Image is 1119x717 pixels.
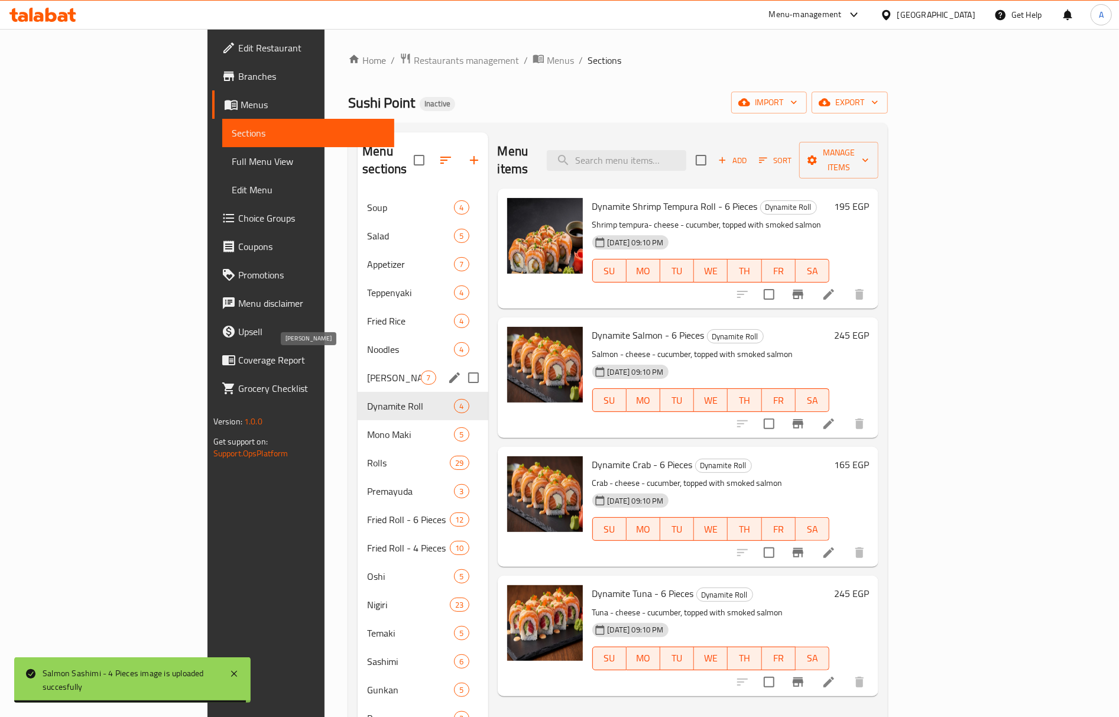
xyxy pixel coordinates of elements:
[592,517,627,541] button: SU
[232,126,385,140] span: Sections
[455,429,468,440] span: 5
[800,262,825,280] span: SA
[627,517,660,541] button: MO
[592,347,830,362] p: Salmon - cheese - cucumber, topped with smoked salmon
[358,364,488,392] div: [PERSON_NAME]7edit
[446,369,463,387] button: edit
[579,53,583,67] li: /
[812,92,888,113] button: export
[799,142,878,179] button: Manage items
[800,392,825,409] span: SA
[822,675,836,689] a: Edit menu item
[212,62,394,90] a: Branches
[796,259,829,283] button: SA
[367,541,450,555] span: Fried Roll - 4 Pieces
[358,591,488,619] div: Nigiri23
[694,388,728,412] button: WE
[212,317,394,346] a: Upsell
[759,154,792,167] span: Sort
[762,647,796,670] button: FR
[498,142,533,178] h2: Menu items
[367,512,450,527] span: Fried Roll - 6 Pieces
[728,517,761,541] button: TH
[367,229,454,243] span: Salad
[757,540,781,565] span: Select to update
[367,484,454,498] div: Premayuda
[222,176,394,204] a: Edit Menu
[455,231,468,242] span: 5
[222,147,394,176] a: Full Menu View
[212,204,394,232] a: Choice Groups
[358,477,488,505] div: Premayuda3
[713,151,751,170] button: Add
[213,446,288,461] a: Support.OpsPlatform
[695,459,752,473] div: Dynamite Roll
[598,521,622,538] span: SU
[358,534,488,562] div: Fried Roll - 4 Pieces10
[762,517,796,541] button: FR
[784,280,812,309] button: Branch-specific-item
[732,392,757,409] span: TH
[834,198,869,215] h6: 195 EGP
[751,151,799,170] span: Sort items
[822,287,836,301] a: Edit menu item
[696,588,753,602] div: Dynamite Roll
[358,505,488,534] div: Fried Roll - 6 Pieces12
[699,392,723,409] span: WE
[367,200,454,215] span: Soup
[358,449,488,477] div: Rolls29
[592,456,693,473] span: Dynamite Crab - 6 Pieces
[238,69,385,83] span: Branches
[767,262,791,280] span: FR
[212,90,394,119] a: Menus
[507,456,583,532] img: Dynamite Crab - 6 Pieces
[524,53,528,67] li: /
[455,684,468,696] span: 5
[367,626,454,640] span: Temaki
[454,200,469,215] div: items
[367,399,454,413] span: Dynamite Roll
[809,145,869,175] span: Manage items
[631,521,656,538] span: MO
[450,458,468,469] span: 29
[450,543,468,554] span: 10
[796,647,829,670] button: SA
[367,427,454,442] span: Mono Maki
[533,53,574,68] a: Menus
[697,588,753,602] span: Dynamite Roll
[699,650,723,667] span: WE
[222,119,394,147] a: Sections
[627,388,660,412] button: MO
[660,259,694,283] button: TU
[665,262,689,280] span: TU
[507,198,583,274] img: Dynamite Shrimp Tempura Roll - 6 Pieces
[598,392,622,409] span: SU
[450,456,469,470] div: items
[414,53,519,67] span: Restaurants management
[367,285,454,300] span: Teppenyaki
[238,239,385,254] span: Coupons
[821,95,878,110] span: export
[358,278,488,307] div: Teppenyaki4
[845,410,874,438] button: delete
[732,262,757,280] span: TH
[455,316,468,327] span: 4
[708,330,763,343] span: Dynamite Roll
[238,41,385,55] span: Edit Restaurant
[660,647,694,670] button: TU
[232,183,385,197] span: Edit Menu
[592,259,627,283] button: SU
[367,257,454,271] span: Appetizer
[407,148,432,173] span: Select all sections
[757,670,781,695] span: Select to update
[454,342,469,356] div: items
[367,654,454,669] div: Sashimi
[238,353,385,367] span: Coverage Report
[212,232,394,261] a: Coupons
[212,374,394,403] a: Grocery Checklist
[455,202,468,213] span: 4
[454,654,469,669] div: items
[367,569,454,583] span: Oshi
[660,388,694,412] button: TU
